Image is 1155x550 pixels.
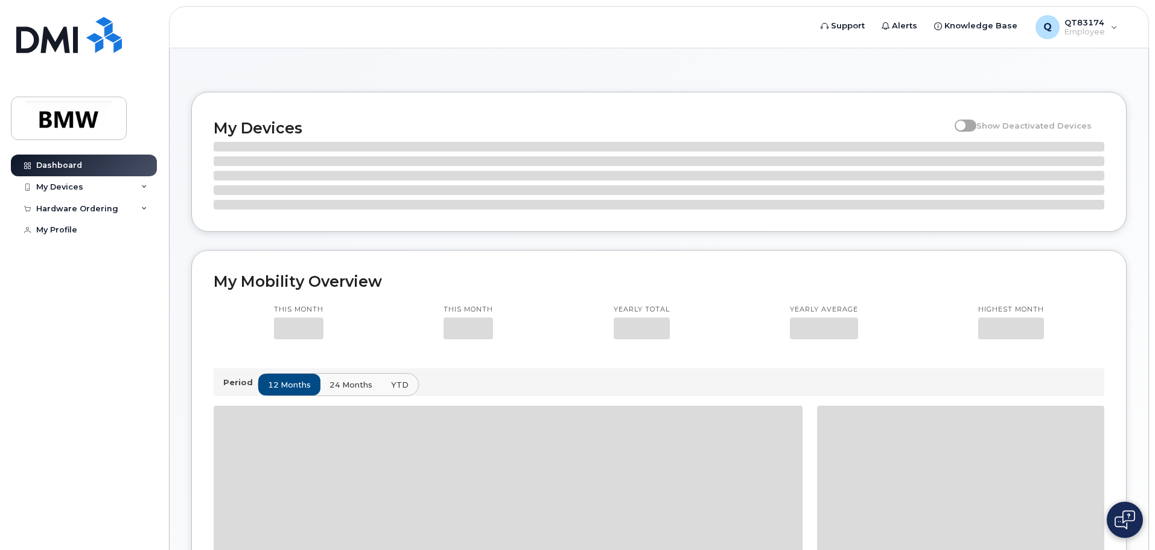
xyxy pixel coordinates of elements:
span: 24 months [329,379,372,391]
p: Yearly total [614,305,670,315]
p: Yearly average [790,305,858,315]
input: Show Deactivated Devices [955,114,964,124]
span: YTD [391,379,409,391]
p: This month [444,305,493,315]
p: Period [223,377,258,388]
img: Open chat [1115,510,1135,529]
p: Highest month [978,305,1044,315]
h2: My Mobility Overview [214,272,1104,290]
span: Show Deactivated Devices [976,121,1092,130]
p: This month [274,305,323,315]
h2: My Devices [214,119,949,137]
